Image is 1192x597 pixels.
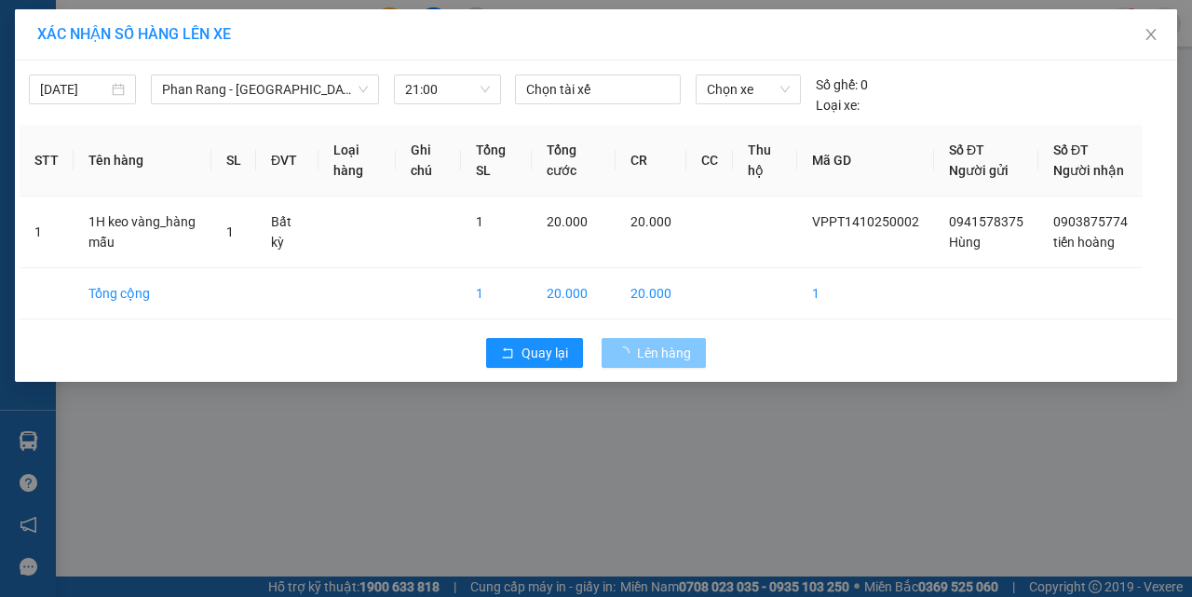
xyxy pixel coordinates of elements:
[797,268,934,319] td: 1
[707,75,790,103] span: Chọn xe
[115,27,184,115] b: Gửi khách hàng
[1053,214,1128,229] span: 0903875774
[949,142,984,157] span: Số ĐT
[637,343,691,363] span: Lên hàng
[797,125,934,197] th: Mã GD
[1053,163,1124,178] span: Người nhận
[532,268,616,319] td: 20.000
[1125,9,1177,61] button: Close
[616,268,686,319] td: 20.000
[37,25,231,43] span: XÁC NHẬN SỐ HÀNG LÊN XE
[816,75,868,95] div: 0
[156,71,256,86] b: [DOMAIN_NAME]
[156,88,256,112] li: (c) 2017
[211,125,256,197] th: SL
[23,120,105,208] b: [PERSON_NAME]
[686,125,733,197] th: CC
[547,214,588,229] span: 20.000
[521,343,568,363] span: Quay lại
[461,125,532,197] th: Tổng SL
[630,214,671,229] span: 20.000
[949,163,1009,178] span: Người gửi
[461,268,532,319] td: 1
[358,84,369,95] span: down
[20,197,74,268] td: 1
[733,125,797,197] th: Thu hộ
[816,95,860,115] span: Loại xe:
[616,125,686,197] th: CR
[812,214,919,229] span: VPPT1410250002
[1144,27,1158,42] span: close
[949,214,1023,229] span: 0941578375
[74,197,211,268] td: 1H keo vàng_hàng mẫu
[476,214,483,229] span: 1
[162,75,368,103] span: Phan Rang - Sài Gòn
[74,125,211,197] th: Tên hàng
[532,125,616,197] th: Tổng cước
[202,23,247,68] img: logo.jpg
[405,75,490,103] span: 21:00
[616,346,637,360] span: loading
[949,235,981,250] span: Hùng
[486,338,583,368] button: rollbackQuay lại
[256,125,318,197] th: ĐVT
[1053,235,1115,250] span: tiến hoàng
[318,125,396,197] th: Loại hàng
[74,268,211,319] td: Tổng cộng
[256,197,318,268] td: Bất kỳ
[602,338,706,368] button: Lên hàng
[501,346,514,361] span: rollback
[396,125,461,197] th: Ghi chú
[816,75,858,95] span: Số ghế:
[20,125,74,197] th: STT
[40,79,108,100] input: 14/10/2025
[226,224,234,239] span: 1
[1053,142,1089,157] span: Số ĐT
